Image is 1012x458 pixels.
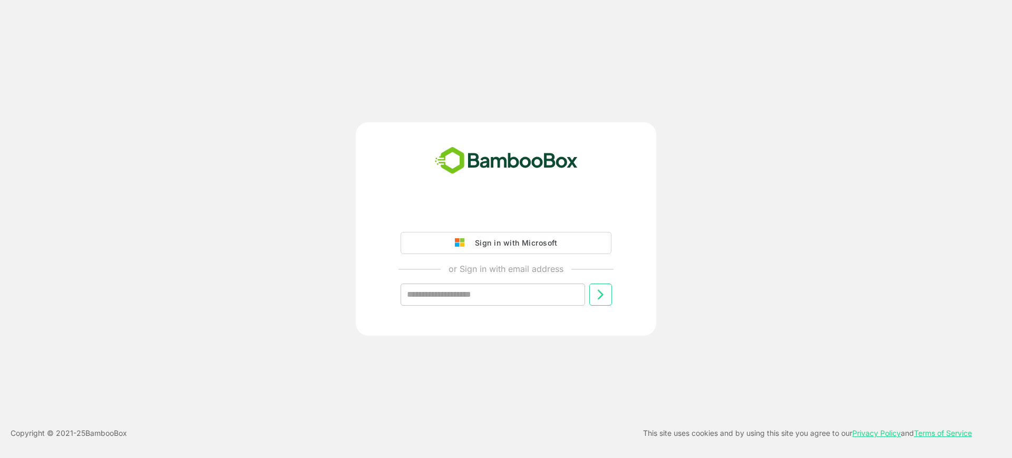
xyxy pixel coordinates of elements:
iframe: Sign in with Google Button [395,202,617,226]
p: Copyright © 2021- 25 BambooBox [11,427,127,440]
button: Sign in with Microsoft [401,232,611,254]
img: google [455,238,470,248]
a: Privacy Policy [852,428,901,437]
a: Terms of Service [914,428,972,437]
div: Sign in with Microsoft [470,236,557,250]
p: or Sign in with email address [449,262,563,275]
p: This site uses cookies and by using this site you agree to our and [643,427,972,440]
img: bamboobox [429,143,583,178]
